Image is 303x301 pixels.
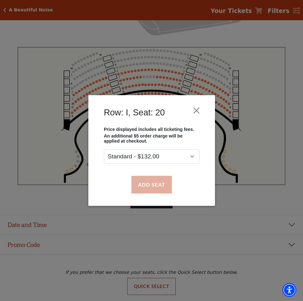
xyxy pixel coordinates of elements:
button: Close [190,105,202,117]
div: Accessibility Menu [282,283,296,297]
p: Price displayed includes all ticketing fees. [104,127,199,132]
h4: Row: I, Seat: 20 [104,107,165,118]
button: Add Seat [131,176,172,193]
p: An additional $5 order charge will be applied at checkout. [104,133,199,144]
